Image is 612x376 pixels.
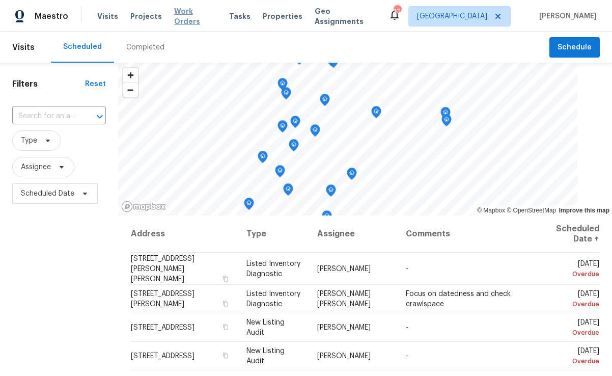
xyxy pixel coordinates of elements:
span: Work Orders [174,6,217,26]
span: - [406,353,408,360]
canvas: Map [118,63,577,216]
button: Zoom in [123,68,138,83]
div: Map marker [290,116,300,131]
span: [PERSON_NAME] [317,265,371,272]
span: Scheduled Date [21,189,74,199]
span: Schedule [558,41,592,54]
span: Tasks [229,13,251,20]
h1: Filters [12,79,85,89]
button: Zoom out [123,83,138,97]
div: Map marker [258,151,268,167]
th: Scheduled Date ↑ [538,216,600,253]
span: Projects [130,11,162,21]
th: Comments [398,216,539,253]
span: Listed Inventory Diagnostic [246,260,300,277]
a: Mapbox [477,207,505,214]
span: Maestro [35,11,68,21]
div: Reset [85,79,106,89]
button: Copy Address [221,299,230,308]
span: [DATE] [546,290,599,309]
span: Geo Assignments [315,6,376,26]
span: [STREET_ADDRESS] [131,324,194,331]
div: Overdue [546,356,599,366]
span: [DATE] [546,260,599,279]
span: [DATE] [546,347,599,366]
span: Visits [12,36,35,59]
a: Improve this map [559,207,609,214]
span: Listed Inventory Diagnostic [246,290,300,308]
div: Map marker [275,165,285,181]
span: [STREET_ADDRESS][PERSON_NAME] [131,290,194,308]
div: Map marker [328,56,339,71]
button: Copy Address [221,351,230,360]
div: Map marker [277,120,288,136]
div: Map marker [277,78,288,94]
span: [PERSON_NAME] [317,324,371,331]
div: Overdue [546,268,599,279]
div: Map marker [440,107,451,123]
div: Map marker [244,198,254,213]
div: 101 [394,6,401,16]
span: New Listing Audit [246,347,285,365]
div: Map marker [320,94,330,110]
span: Type [21,136,37,146]
button: Copy Address [221,274,230,283]
a: OpenStreetMap [507,207,556,214]
span: Focus on datedness and check crawlspace [406,290,511,308]
span: - [406,265,408,272]
span: [STREET_ADDRESS] [131,353,194,360]
span: Visits [97,11,118,21]
div: Map marker [371,106,381,122]
div: Map marker [347,168,357,183]
input: Search for an address... [12,109,77,124]
span: [PERSON_NAME] [PERSON_NAME] [317,290,371,308]
span: [DATE] [546,319,599,338]
div: Map marker [441,114,452,130]
span: Properties [263,11,302,21]
div: Scheduled [63,42,102,52]
th: Address [130,216,238,253]
div: Overdue [546,328,599,338]
div: Map marker [289,139,299,155]
span: - [406,324,408,331]
span: [STREET_ADDRESS][PERSON_NAME][PERSON_NAME] [131,255,194,282]
div: Map marker [281,87,291,103]
span: [PERSON_NAME] [317,353,371,360]
button: Schedule [549,37,600,58]
button: Open [93,110,107,124]
a: Mapbox homepage [121,201,166,212]
div: Map marker [310,124,320,140]
span: Assignee [21,162,51,172]
div: Completed [126,42,164,52]
th: Type [238,216,309,253]
th: Assignee [309,216,398,253]
div: Map marker [326,184,336,200]
span: [PERSON_NAME] [535,11,597,21]
div: Map marker [283,183,293,199]
span: New Listing Audit [246,319,285,336]
button: Copy Address [221,323,230,332]
span: [GEOGRAPHIC_DATA] [417,11,487,21]
div: Overdue [546,299,599,309]
div: Map marker [322,210,332,226]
